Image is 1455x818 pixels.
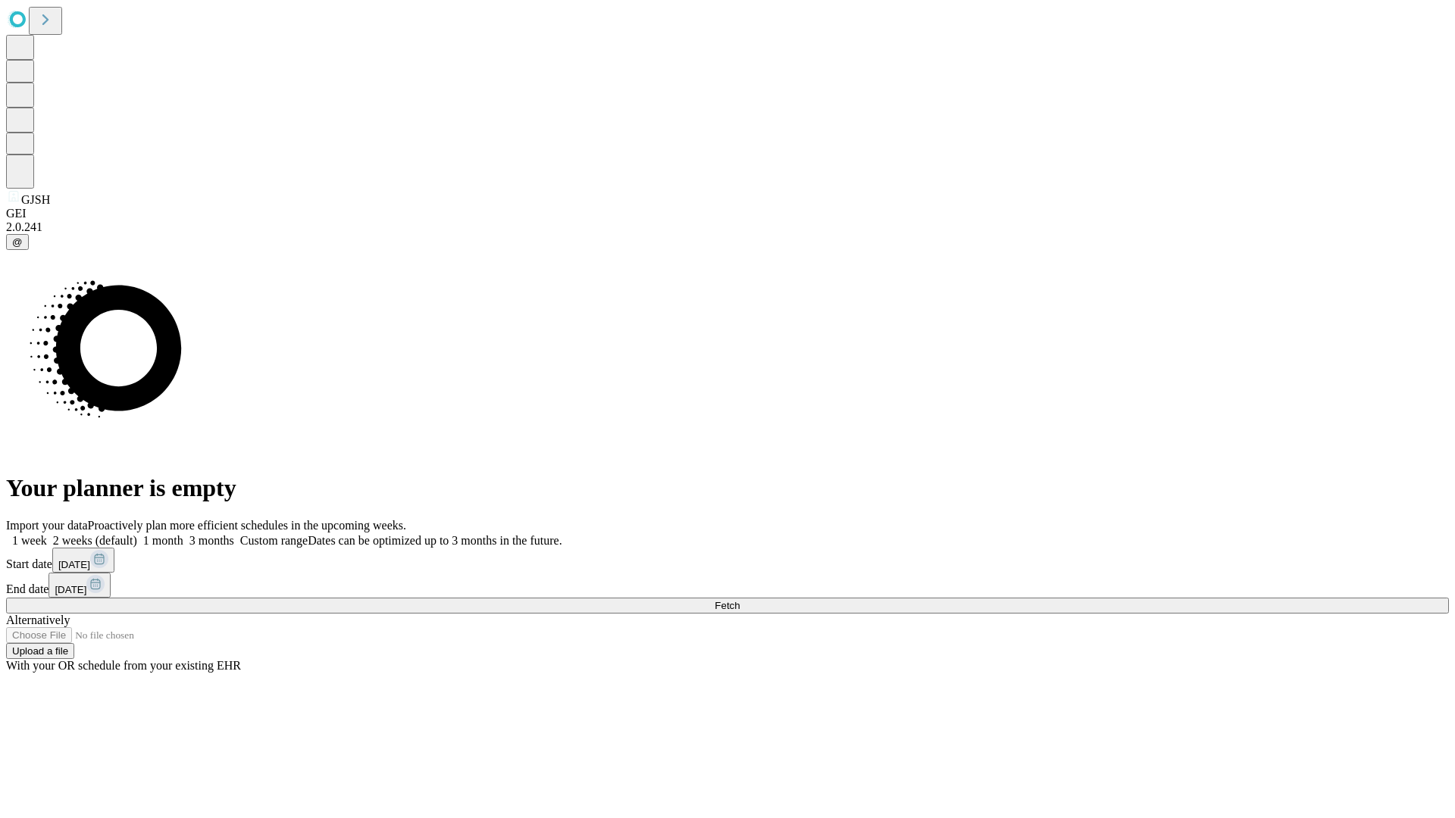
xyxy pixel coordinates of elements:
div: Start date [6,548,1449,573]
span: Proactively plan more efficient schedules in the upcoming weeks. [88,519,406,532]
span: 2 weeks (default) [53,534,137,547]
span: @ [12,236,23,248]
span: Fetch [715,600,740,611]
div: End date [6,573,1449,598]
span: Alternatively [6,613,70,626]
button: Fetch [6,598,1449,613]
div: GEI [6,207,1449,220]
button: @ [6,234,29,250]
h1: Your planner is empty [6,474,1449,502]
span: Custom range [240,534,308,547]
span: GJSH [21,193,50,206]
span: [DATE] [58,559,90,570]
div: 2.0.241 [6,220,1449,234]
button: [DATE] [48,573,111,598]
span: With your OR schedule from your existing EHR [6,659,241,672]
span: 1 week [12,534,47,547]
span: 1 month [143,534,183,547]
span: 3 months [189,534,234,547]
button: [DATE] [52,548,114,573]
span: Dates can be optimized up to 3 months in the future. [308,534,562,547]
span: Import your data [6,519,88,532]
span: [DATE] [55,584,86,595]
button: Upload a file [6,643,74,659]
